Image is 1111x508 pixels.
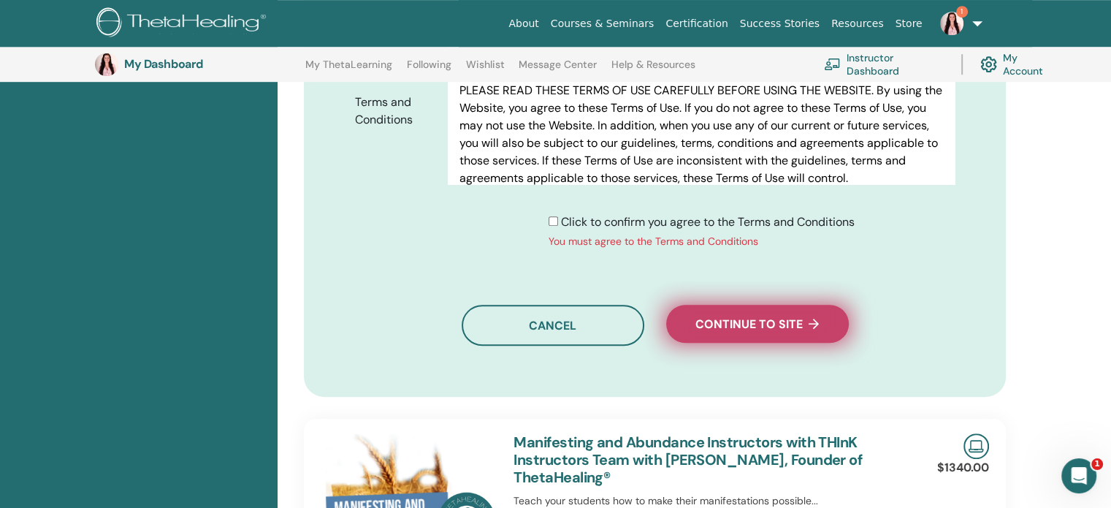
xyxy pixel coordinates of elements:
[660,10,733,37] a: Certification
[561,214,855,230] span: Click to confirm you agree to the Terms and Conditions
[937,459,989,477] p: $1340.00
[305,58,392,82] a: My ThetaLearning
[513,433,862,487] a: Manifesting and Abundance Instructors with THInK Instructors Team with [PERSON_NAME], Founder of ...
[96,7,271,40] img: logo.png
[519,58,597,82] a: Message Center
[734,10,825,37] a: Success Stories
[407,58,451,82] a: Following
[1091,458,1103,470] span: 1
[344,88,448,134] label: Terms and Conditions
[963,433,989,459] img: Live Online Seminar
[545,10,660,37] a: Courses & Seminars
[124,57,270,71] h3: My Dashboard
[666,305,849,343] button: Continue to site
[462,305,644,346] button: Cancel
[466,58,505,82] a: Wishlist
[824,58,841,70] img: chalkboard-teacher.svg
[611,58,695,82] a: Help & Resources
[459,82,943,187] p: PLEASE READ THESE TERMS OF USE CAREFULLY BEFORE USING THE WEBSITE. By using the Website, you agre...
[529,318,576,333] span: Cancel
[824,48,944,80] a: Instructor Dashboard
[825,10,890,37] a: Resources
[890,10,928,37] a: Store
[940,12,963,35] img: default.jpg
[1061,458,1096,493] iframe: Intercom live chat
[980,53,997,77] img: cog.svg
[503,10,544,37] a: About
[549,234,855,249] div: You must agree to the Terms and Conditions
[95,53,118,76] img: default.jpg
[695,316,819,332] span: Continue to site
[980,48,1058,80] a: My Account
[956,6,968,18] span: 1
